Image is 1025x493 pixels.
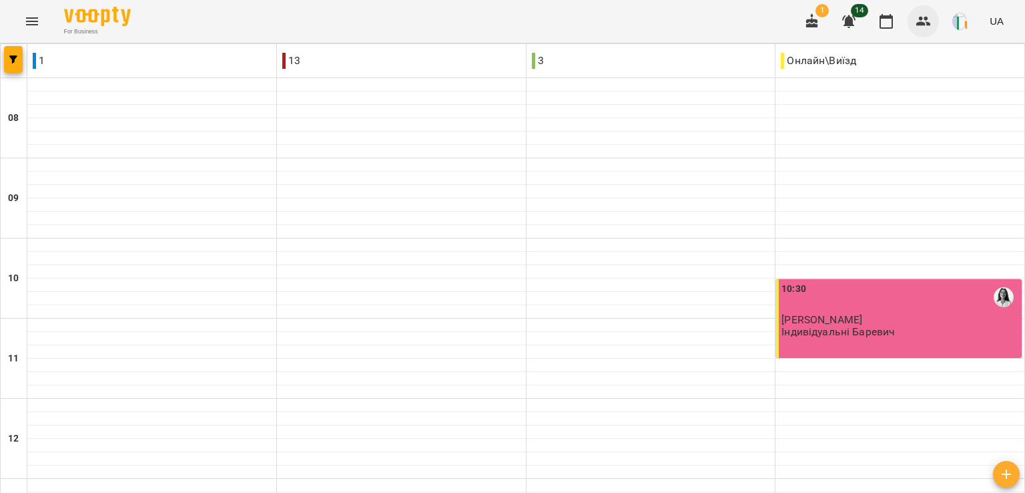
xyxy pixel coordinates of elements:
[815,4,829,17] span: 1
[8,271,19,286] h6: 10
[952,12,971,31] img: 9a1d62ba177fc1b8feef1f864f620c53.png
[8,111,19,126] h6: 08
[781,282,806,297] label: 10:30
[781,313,862,326] span: [PERSON_NAME]
[851,4,868,17] span: 14
[16,5,48,37] button: Menu
[781,53,856,69] p: Онлайн\Виїзд
[990,14,1004,28] span: UA
[64,27,131,36] span: For Business
[33,53,45,69] p: 1
[993,461,1020,488] button: Створити урок
[64,7,131,26] img: Voopty Logo
[984,9,1009,33] button: UA
[8,432,19,446] h6: 12
[8,191,19,206] h6: 09
[8,351,19,366] h6: 11
[282,53,300,69] p: 13
[532,53,544,69] p: 3
[781,326,895,337] p: Індивідуальні Баревич
[994,287,1014,307] img: Юлія Баревич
